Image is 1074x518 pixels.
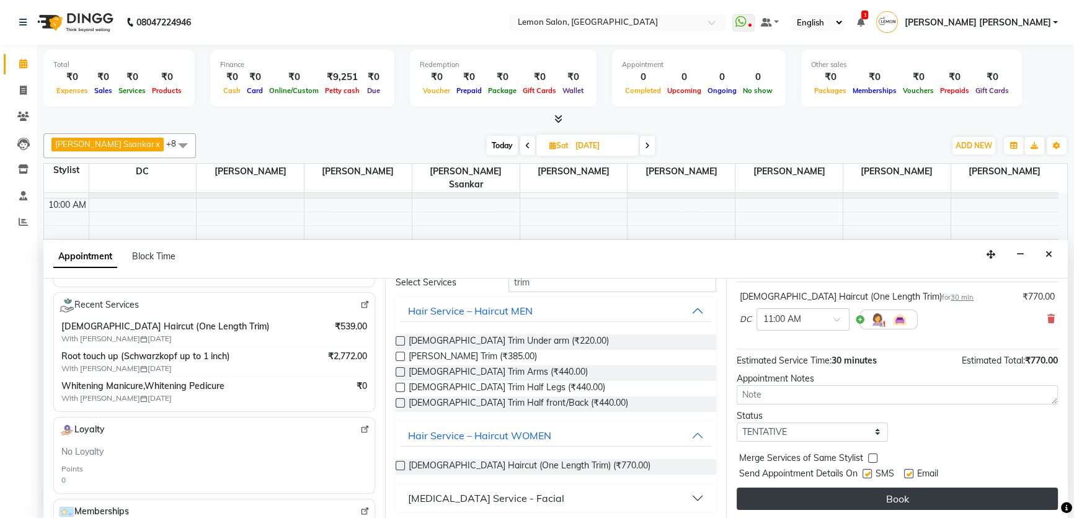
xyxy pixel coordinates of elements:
[952,137,995,154] button: ADD NEW
[861,11,868,19] span: 1
[740,313,752,326] span: DC
[55,139,154,149] span: [PERSON_NAME] Ssankar
[737,488,1058,510] button: Book
[937,86,972,95] span: Prepaids
[409,381,605,396] span: [DEMOGRAPHIC_DATA] Trim Half Legs (₹440.00)
[220,70,244,84] div: ₹0
[739,467,858,483] span: Send Appointment Details On
[876,467,894,483] span: SMS
[266,86,322,95] span: Online/Custom
[546,141,572,150] span: Sat
[843,164,951,179] span: [PERSON_NAME]
[811,70,850,84] div: ₹0
[46,239,89,252] div: 11:00 AM
[485,70,520,84] div: ₹0
[197,164,304,179] span: [PERSON_NAME]
[1023,290,1055,303] div: ₹770.00
[850,86,900,95] span: Memberships
[220,60,384,70] div: Finance
[412,164,520,192] span: [PERSON_NAME] Ssankar
[53,70,91,84] div: ₹0
[420,86,453,95] span: Voucher
[1040,245,1058,264] button: Close
[870,312,885,327] img: Hairdresser.png
[942,293,974,301] small: for
[409,396,628,412] span: [DEMOGRAPHIC_DATA] Trim Half front/Back (₹440.00)
[900,86,937,95] span: Vouchers
[876,11,898,33] img: Varsha Bittu Karmakar
[664,70,704,84] div: 0
[408,303,533,318] div: Hair Service – Haircut MEN
[328,350,367,363] span: ₹2,772.00
[740,70,776,84] div: 0
[572,136,634,155] input: 2025-09-06
[322,86,363,95] span: Petty cash
[149,70,185,84] div: ₹0
[149,86,185,95] span: Products
[740,290,974,303] div: [DEMOGRAPHIC_DATA] Haircut (One Length Trim)
[420,70,453,84] div: ₹0
[972,86,1012,95] span: Gift Cards
[962,355,1025,366] span: Estimated Total:
[487,136,518,155] span: Today
[622,86,664,95] span: Completed
[59,422,105,438] span: Loyalty
[520,86,559,95] span: Gift Cards
[154,139,160,149] a: x
[937,70,972,84] div: ₹0
[115,70,149,84] div: ₹0
[401,300,712,322] button: Hair Service – Haircut MEN
[61,393,216,404] span: With [PERSON_NAME] [DATE]
[1025,355,1058,366] span: ₹770.00
[91,86,115,95] span: Sales
[408,428,551,443] div: Hair Service – Haircut WOMEN
[59,298,139,313] span: Recent Services
[740,86,776,95] span: No show
[91,70,115,84] div: ₹0
[401,424,712,447] button: Hair Service – Haircut WOMEN
[485,86,520,95] span: Package
[737,372,1058,385] div: Appointment Notes
[61,333,216,344] span: With [PERSON_NAME] [DATE]
[61,320,290,333] span: [DEMOGRAPHIC_DATA] Haircut (One Length Trim)
[409,334,609,350] span: [DEMOGRAPHIC_DATA] Trim Under arm (₹220.00)
[832,355,877,366] span: 30 minutes
[61,380,290,393] span: Whitening Manicure,Whitening Pedicure
[739,452,863,467] span: Merge Services of Same Stylist
[737,355,832,366] span: Estimated Service Time:
[622,70,664,84] div: 0
[89,164,197,179] span: DC
[61,363,216,374] span: With [PERSON_NAME] [DATE]
[220,86,244,95] span: Cash
[335,320,367,333] span: ₹539.00
[892,312,907,327] img: Interior.png
[61,350,290,363] span: Root touch up (Schwarzkopf up to 1 inch)
[357,380,367,393] span: ₹0
[46,199,89,212] div: 10:00 AM
[704,86,740,95] span: Ongoing
[322,70,363,84] div: ₹9,251
[115,86,149,95] span: Services
[61,463,83,475] div: Points
[737,409,888,422] div: Status
[622,60,776,70] div: Appointment
[420,60,587,70] div: Redemption
[904,16,1050,29] span: [PERSON_NAME] [PERSON_NAME]
[266,70,322,84] div: ₹0
[401,487,712,509] button: [MEDICAL_DATA] Service - Facial
[136,5,191,40] b: 08047224946
[386,276,500,289] div: Select Services
[409,459,650,475] span: [DEMOGRAPHIC_DATA] Haircut (One Length Trim) (₹770.00)
[304,164,412,179] span: [PERSON_NAME]
[408,491,564,506] div: [MEDICAL_DATA] Service - Facial
[972,70,1012,84] div: ₹0
[956,141,992,150] span: ADD NEW
[559,86,587,95] span: Wallet
[53,60,185,70] div: Total
[364,86,383,95] span: Due
[61,475,66,486] div: 0
[628,164,735,179] span: [PERSON_NAME]
[520,164,628,179] span: [PERSON_NAME]
[244,86,266,95] span: Card
[61,445,104,458] span: No Loyalty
